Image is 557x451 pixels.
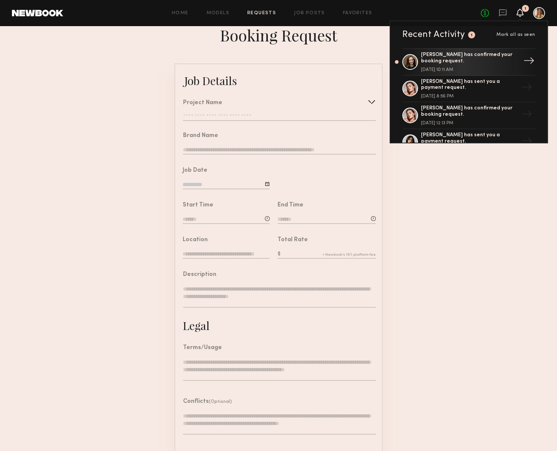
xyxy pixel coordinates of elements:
a: Home [172,11,189,16]
div: Brand Name [183,133,218,139]
a: [PERSON_NAME] has sent you a payment request.[DATE] 8:56 PM→ [402,76,535,103]
div: Total Rate [278,237,308,243]
a: [PERSON_NAME] has sent you a payment request.→ [402,129,535,156]
a: Favorites [343,11,372,16]
div: [PERSON_NAME] has confirmed your booking request. [421,52,518,65]
div: Description [183,272,216,278]
div: Job Details [184,73,237,88]
header: Conflicts [183,399,232,405]
div: Location [183,237,208,243]
div: [DATE] 8:56 PM [421,94,518,99]
div: [DATE] 12:13 PM [421,121,518,125]
div: Legal [183,318,210,333]
div: Recent Activity [402,30,465,39]
div: 1 [471,33,473,37]
a: [PERSON_NAME] has confirmed your booking request.[DATE] 10:11 AM→ [402,48,535,76]
a: Requests [247,11,276,16]
div: → [520,52,538,72]
div: Start Time [183,202,213,208]
div: [DATE] 10:11 AM [421,68,518,72]
a: [PERSON_NAME] has confirmed your booking request.[DATE] 12:13 PM→ [402,102,535,129]
div: End Time [278,202,303,208]
div: Job Date [183,168,207,174]
div: Terms/Usage [183,345,222,351]
span: Mark all as seen [496,32,535,37]
a: Models [207,11,229,16]
div: Project Name [183,100,222,106]
div: [PERSON_NAME] has confirmed your booking request. [421,105,518,118]
div: → [518,79,535,98]
div: [PERSON_NAME] has sent you a payment request. [421,132,518,145]
div: [PERSON_NAME] has sent you a payment request. [421,79,518,91]
span: (Optional) [209,399,232,404]
div: → [518,106,535,125]
div: Booking Request [220,25,337,46]
div: → [518,133,535,152]
div: 1 [524,7,526,11]
a: Job Posts [294,11,325,16]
